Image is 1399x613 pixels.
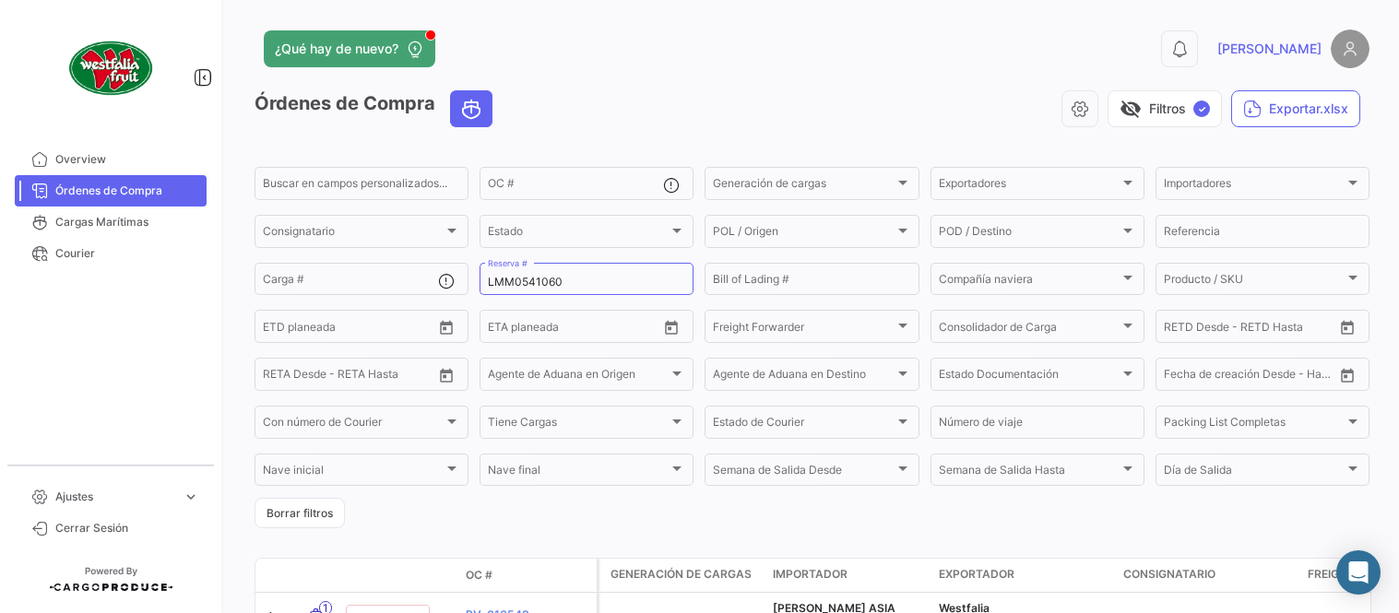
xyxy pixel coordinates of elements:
span: Cerrar Sesión [55,520,199,536]
input: Desde [263,371,296,383]
button: Ocean [451,91,492,126]
span: Importadores [1164,180,1345,193]
span: Cargas Marítimas [55,214,199,230]
input: Desde [1164,371,1197,383]
button: ¿Qué hay de nuevo? [264,30,435,67]
span: Agente de Aduana en Origen [488,371,669,383]
a: Cargas Marítimas [15,206,207,238]
button: visibility_offFiltros✓ [1108,90,1222,127]
img: client-50.png [65,22,157,114]
span: Importador [773,566,848,583]
input: Desde [1164,323,1197,336]
span: Exportador [939,566,1014,583]
span: POL / Origen [713,228,894,241]
span: ✓ [1193,100,1210,117]
span: expand_more [183,489,199,505]
button: Open calendar [1334,313,1361,341]
datatable-header-cell: Modo de Transporte [292,568,338,583]
span: Día de Salida [1164,466,1345,479]
span: Estado Documentación [939,371,1120,383]
span: Nave inicial [263,466,444,479]
span: Producto / SKU [1164,276,1345,289]
span: Packing List Completas [1164,418,1345,431]
span: Freight Forwarder [713,323,894,336]
span: Órdenes de Compra [55,183,199,199]
a: Courier [15,238,207,269]
span: [PERSON_NAME] [1217,40,1322,58]
span: Semana de Salida Desde [713,466,894,479]
input: Hasta [309,371,390,383]
input: Desde [263,323,296,336]
datatable-header-cell: Importador [765,559,931,592]
a: Órdenes de Compra [15,175,207,206]
span: Consignatario [263,228,444,241]
button: Open calendar [658,313,685,341]
button: Open calendar [1334,361,1361,389]
button: Open calendar [433,361,460,389]
button: Borrar filtros [255,498,345,528]
span: Estado de Courier [713,418,894,431]
div: Open Intercom Messenger [1336,550,1381,595]
span: Consignatario [1123,566,1215,583]
datatable-header-cell: Exportador [931,559,1116,592]
span: Con número de Courier [263,418,444,431]
input: Hasta [1210,371,1291,383]
input: Hasta [309,323,390,336]
datatable-header-cell: Estado Doc. [338,568,458,583]
span: Courier [55,245,199,262]
span: Generación de cargas [611,566,752,583]
datatable-header-cell: Consignatario [1116,559,1300,592]
input: Desde [488,323,521,336]
span: Tiene Cargas [488,418,669,431]
datatable-header-cell: Generación de cargas [599,559,765,592]
span: visibility_off [1120,98,1142,120]
span: Exportadores [939,180,1120,193]
span: Semana de Salida Hasta [939,466,1120,479]
span: ¿Qué hay de nuevo? [275,40,398,58]
datatable-header-cell: OC # [458,560,597,591]
span: Overview [55,151,199,168]
span: Nave final [488,466,669,479]
span: Ajustes [55,489,175,505]
h3: Órdenes de Compra [255,90,498,127]
span: Consolidador de Carga [939,323,1120,336]
span: Estado [488,228,669,241]
input: Hasta [1210,323,1291,336]
span: Agente de Aduana en Destino [713,371,894,383]
span: Generación de cargas [713,180,894,193]
span: POD / Destino [939,228,1120,241]
button: Exportar.xlsx [1231,90,1360,127]
button: Open calendar [433,313,460,341]
img: placeholder-user.png [1331,29,1369,68]
a: Overview [15,144,207,175]
span: Compañía naviera [939,276,1120,289]
input: Hasta [534,323,615,336]
span: OC # [466,567,492,584]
